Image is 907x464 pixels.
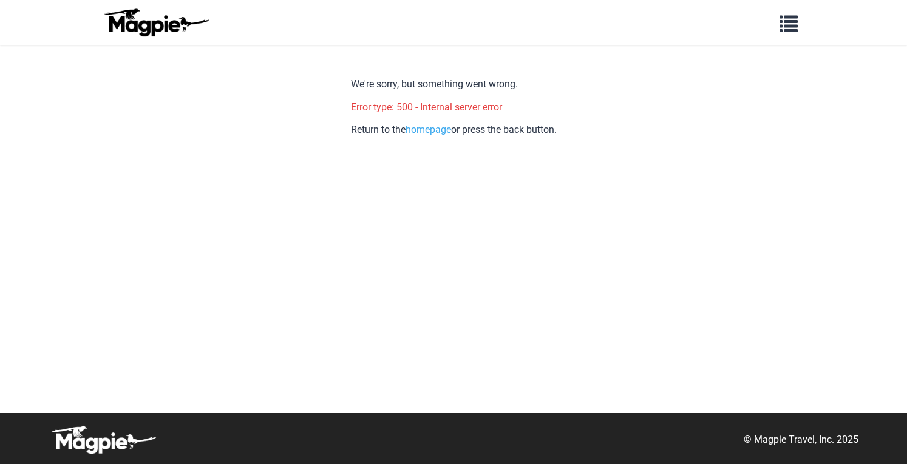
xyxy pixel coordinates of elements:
[351,99,557,115] p: Error type: 500 - Internal server error
[101,8,211,37] img: logo-ab69f6fb50320c5b225c76a69d11143b.png
[406,124,451,135] a: homepage
[351,122,557,138] p: Return to the or press the back button.
[744,432,858,448] p: © Magpie Travel, Inc. 2025
[49,425,158,454] img: logo-white-d94fa1abed81b67a048b3d0f0ab5b955.png
[351,76,557,92] p: We're sorry, but something went wrong.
